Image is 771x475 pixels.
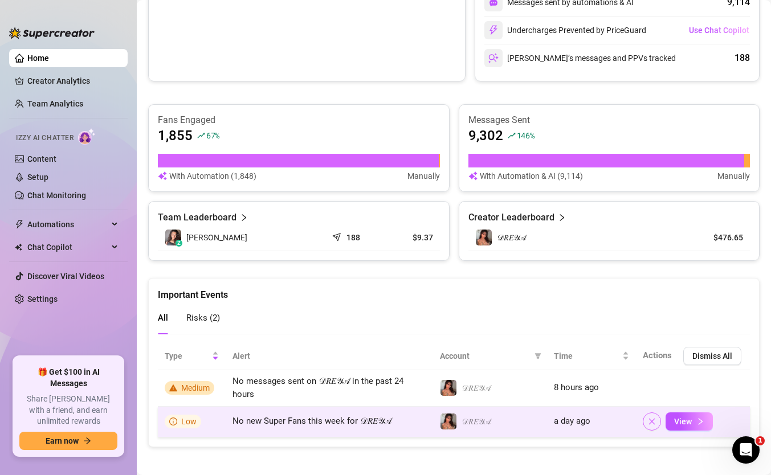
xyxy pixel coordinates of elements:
article: Manually [717,170,750,182]
span: 1 [756,436,765,445]
span: Share [PERSON_NAME] with a friend, and earn unlimited rewards [19,394,117,427]
th: Alert [226,342,433,370]
span: Chat Copilot [27,238,108,256]
article: 188 [346,232,360,243]
span: thunderbolt [15,220,24,229]
button: Dismiss All [683,347,741,365]
div: [PERSON_NAME]’s messages and PPVs tracked [484,49,676,67]
article: $476.65 [691,232,743,243]
span: warning [169,384,177,392]
span: 🎁 Get $100 in AI Messages [19,367,117,389]
img: logo-BBDzfeDw.svg [9,27,95,39]
article: Team Leaderboard [158,211,236,224]
span: a day ago [554,416,590,426]
span: Actions [643,350,672,361]
th: Time [547,342,636,370]
img: 𝒟𝑅𝐸𝒴𝒜 [440,380,456,396]
span: Type [165,350,210,362]
span: filter [535,353,541,359]
img: 𝒟𝑅𝐸𝒴𝒜 [476,230,492,245]
span: [PERSON_NAME] [186,231,247,244]
span: View [674,417,692,426]
span: 67 % [206,130,219,141]
article: Manually [407,170,440,182]
div: 188 [735,51,750,65]
span: 𝒟𝑅𝐸𝒴𝒜 [462,383,491,392]
a: Discover Viral Videos [27,272,104,281]
span: filter [532,347,544,365]
article: With Automation (1,848) [169,170,256,182]
span: No messages sent on 𝒟𝑅𝐸𝒴𝒜 in the past 24 hours [232,376,403,400]
iframe: Intercom live chat [732,436,760,464]
span: arrow-right [83,437,91,445]
span: Time [554,350,620,362]
div: z [176,240,182,247]
article: Fans Engaged [158,114,440,126]
span: right [240,211,248,224]
article: With Automation & AI (9,114) [480,170,583,182]
span: Account [440,350,530,362]
span: Low [181,417,197,426]
a: Creator Analytics [27,72,119,90]
article: 1,855 [158,126,193,145]
span: Use Chat Copilot [689,26,749,35]
span: rise [197,132,205,140]
span: No new Super Fans this week for 𝒟𝑅𝐸𝒴𝒜 [232,416,391,426]
button: Earn nowarrow-right [19,432,117,450]
span: send [332,230,344,241]
a: Chat Monitoring [27,191,86,200]
span: 8 hours ago [554,382,599,392]
img: AI Chatter [78,128,96,145]
img: 𝒟𝑅𝐸𝒴𝒜 [440,413,456,429]
img: svg%3e [468,170,478,182]
span: close [648,417,656,425]
span: Dismiss All [692,351,732,361]
span: Earn now [46,436,79,445]
span: 146 % [517,130,535,141]
span: 𝒟𝑅𝐸𝒴𝒜 [497,233,526,242]
span: Automations [27,215,108,234]
span: Medium [181,383,210,392]
img: Chat Copilot [15,243,22,251]
span: Risks ( 2 ) [186,313,220,323]
img: svg%3e [488,53,499,63]
span: rise [508,132,516,140]
a: Setup [27,173,48,182]
span: All [158,313,168,323]
article: Messages Sent [468,114,750,126]
article: Creator Leaderboard [468,211,554,224]
a: Team Analytics [27,99,83,108]
span: info-circle [169,417,177,425]
span: right [696,417,704,425]
img: svg%3e [158,170,167,182]
img: svg%3e [488,25,499,35]
div: Important Events [158,279,750,302]
span: 𝒟𝑅𝐸𝒴𝒜 [462,417,491,426]
img: Kendreya Renee [165,230,181,245]
span: Izzy AI Chatter [16,133,74,144]
button: Use Chat Copilot [688,21,750,39]
a: Content [27,154,56,163]
div: Undercharges Prevented by PriceGuard [484,21,646,39]
a: Settings [27,294,58,304]
article: $9.37 [390,232,433,243]
span: right [558,211,566,224]
button: View [666,412,713,431]
th: Type [158,342,226,370]
a: Home [27,54,49,63]
article: 9,302 [468,126,503,145]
